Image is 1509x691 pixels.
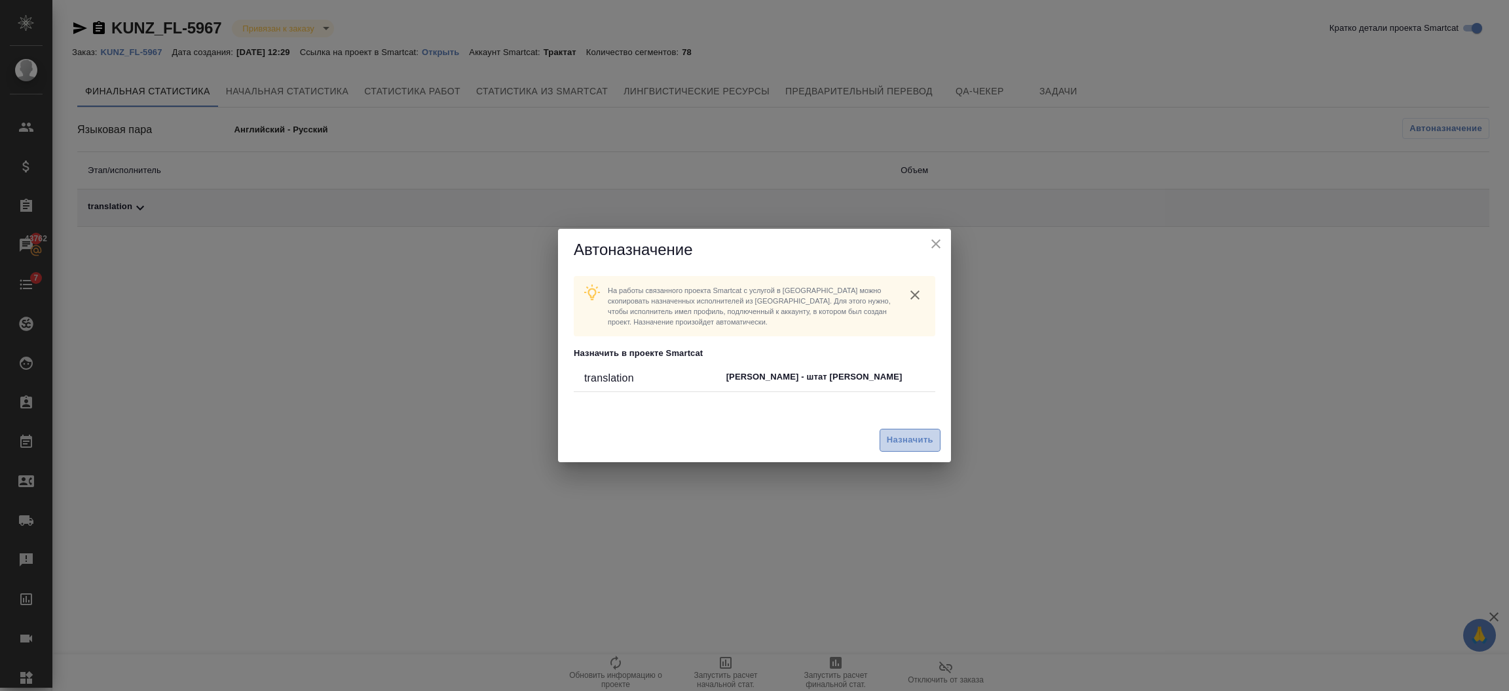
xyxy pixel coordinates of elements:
[905,285,925,305] button: close
[584,370,726,386] div: translation
[887,433,933,448] span: Назначить
[880,429,941,452] button: Назначить
[574,239,935,260] h5: Автоназначение
[926,234,946,254] button: close
[574,347,935,360] p: Назначить в проекте Smartcat
[608,285,895,327] p: На работы связанного проекта Smartcat c услугой в [GEOGRAPHIC_DATA] можно скопировать назначенных...
[726,370,925,384] p: [PERSON_NAME] - штат [PERSON_NAME]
